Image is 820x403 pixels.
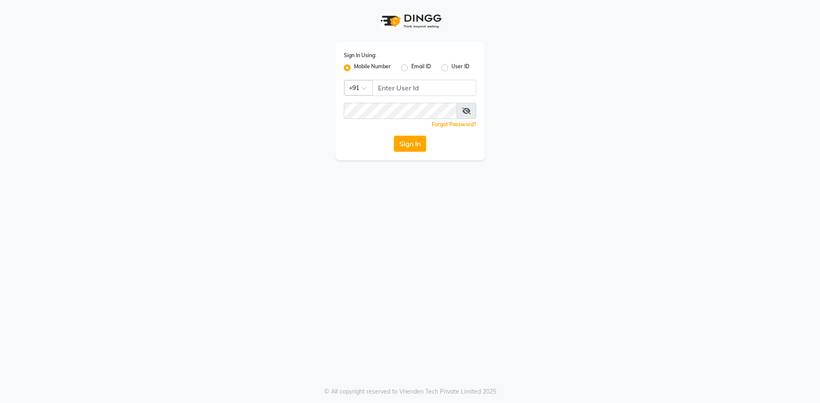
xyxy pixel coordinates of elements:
label: Sign In Using: [344,52,376,59]
input: Username [344,103,457,119]
a: Forgot Password? [432,121,476,128]
input: Username [372,80,476,96]
label: Email ID [411,63,431,73]
img: logo1.svg [376,9,444,34]
button: Sign In [394,136,426,152]
label: Mobile Number [354,63,391,73]
label: User ID [451,63,469,73]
